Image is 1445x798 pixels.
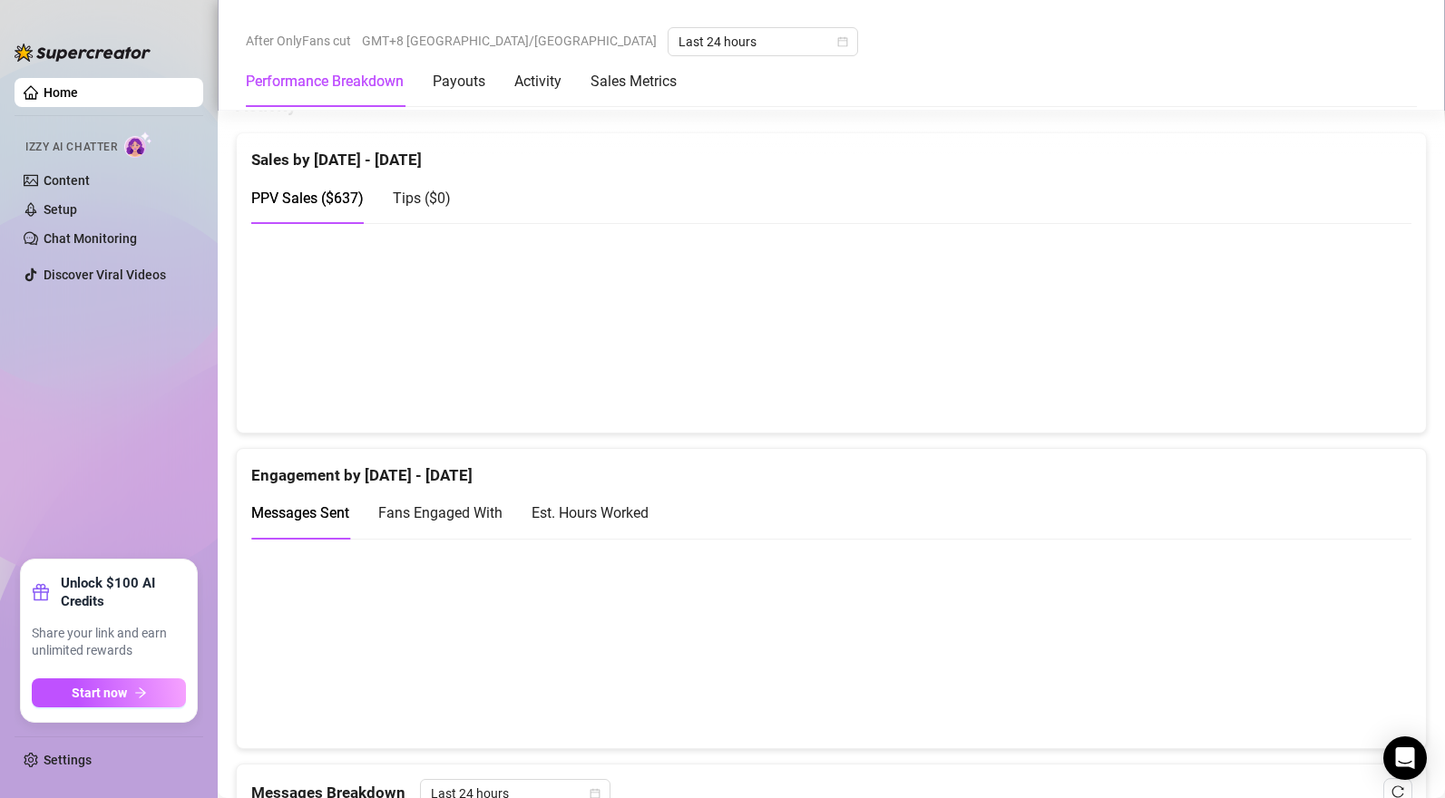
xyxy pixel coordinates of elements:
span: Tips ( $0 ) [393,190,451,207]
img: logo-BBDzfeDw.svg [15,44,151,62]
span: Last 24 hours [679,28,847,55]
div: Payouts [433,71,485,92]
div: Sales Metrics [591,71,677,92]
span: arrow-right [134,686,147,699]
img: AI Chatter [124,131,152,158]
div: Open Intercom Messenger [1383,736,1427,780]
span: reload [1391,785,1404,798]
div: Engagement by [DATE] - [DATE] [251,449,1411,488]
div: Performance Breakdown [246,71,404,92]
span: calendar [837,36,848,47]
span: Izzy AI Chatter [25,139,117,156]
div: Activity [514,71,561,92]
strong: Unlock $100 AI Credits [61,574,186,610]
a: Chat Monitoring [44,231,137,246]
span: GMT+8 [GEOGRAPHIC_DATA]/[GEOGRAPHIC_DATA] [362,27,657,54]
span: PPV Sales ( $637 ) [251,190,364,207]
a: Discover Viral Videos [44,268,166,282]
div: Sales by [DATE] - [DATE] [251,133,1411,172]
span: Messages Sent [251,504,349,521]
a: Home [44,85,78,100]
a: Setup [44,202,77,217]
span: gift [32,583,50,601]
span: Fans Engaged With [378,504,503,521]
span: Start now [72,686,127,700]
span: After OnlyFans cut [246,27,351,54]
span: Share your link and earn unlimited rewards [32,625,186,660]
button: Start nowarrow-right [32,678,186,707]
div: Est. Hours Worked [532,501,649,524]
a: Content [44,173,90,188]
a: Settings [44,753,92,767]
